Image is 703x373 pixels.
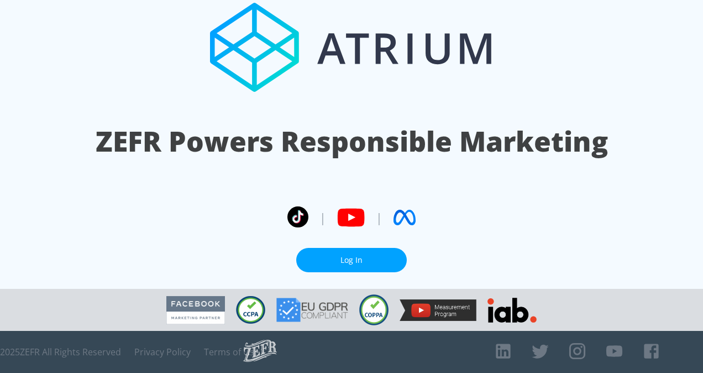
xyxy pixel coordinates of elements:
img: COPPA Compliant [359,294,389,325]
span: | [319,209,326,226]
img: YouTube Measurement Program [400,299,476,321]
img: Facebook Marketing Partner [166,296,225,324]
a: Terms of Use [204,346,259,358]
a: Log In [296,248,407,273]
img: IAB [487,298,537,323]
a: Privacy Policy [134,346,191,358]
span: | [376,209,382,226]
img: CCPA Compliant [236,296,265,324]
img: GDPR Compliant [276,298,348,322]
h1: ZEFR Powers Responsible Marketing [96,122,608,160]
